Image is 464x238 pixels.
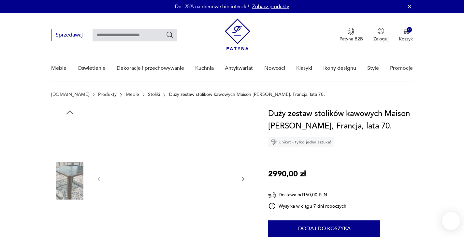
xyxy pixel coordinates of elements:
div: 0 [407,27,412,33]
a: Meble [51,56,66,81]
img: Zdjęcie produktu Duży zestaw stolików kawowych Maison Charles, Francja, lata 70. [51,121,88,158]
button: Sprzedawaj [51,29,87,41]
button: Patyna B2B [340,28,363,42]
p: Do -25% na domowe biblioteczki! [175,3,249,10]
p: Duży zestaw stolików kawowych Maison [PERSON_NAME], Francja, lata 70. [169,92,325,97]
img: Ikona diamentu [271,139,277,145]
p: Patyna B2B [340,36,363,42]
div: Dostawa od 150,00 PLN [268,191,346,199]
p: Zaloguj [373,36,388,42]
div: Wysyłka w ciągu 7 dni roboczych [268,202,346,210]
a: Ikona medaluPatyna B2B [340,28,363,42]
iframe: Smartsupp widget button [442,212,460,230]
a: Antykwariat [225,56,253,81]
a: Sprzedawaj [51,33,87,38]
img: Zdjęcie produktu Duży zestaw stolików kawowych Maison Charles, Francja, lata 70. [51,162,88,200]
a: Produkty [98,92,117,97]
p: 2990,00 zł [268,168,306,180]
a: Kuchnia [195,56,214,81]
a: Klasyki [296,56,312,81]
button: 0Koszyk [399,28,413,42]
h1: Duży zestaw stolików kawowych Maison [PERSON_NAME], Francja, lata 70. [268,108,413,132]
div: Unikat - tylko jedna sztuka! [268,137,334,147]
img: Ikona dostawy [268,191,276,199]
img: Ikona koszyka [403,28,409,34]
img: Patyna - sklep z meblami i dekoracjami vintage [225,19,250,50]
button: Zaloguj [373,28,388,42]
a: [DOMAIN_NAME] [51,92,89,97]
img: Ikona medalu [348,28,355,35]
a: Promocje [390,56,413,81]
a: Nowości [264,56,285,81]
a: Oświetlenie [78,56,106,81]
a: Ikony designu [323,56,356,81]
p: Koszyk [399,36,413,42]
button: Dodaj do koszyka [268,220,380,237]
img: Ikonka użytkownika [378,28,384,34]
a: Dekoracje i przechowywanie [117,56,184,81]
button: Szukaj [166,31,174,39]
a: Meble [126,92,139,97]
a: Style [367,56,379,81]
a: Zobacz produkty [252,3,289,10]
a: Stoliki [148,92,160,97]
